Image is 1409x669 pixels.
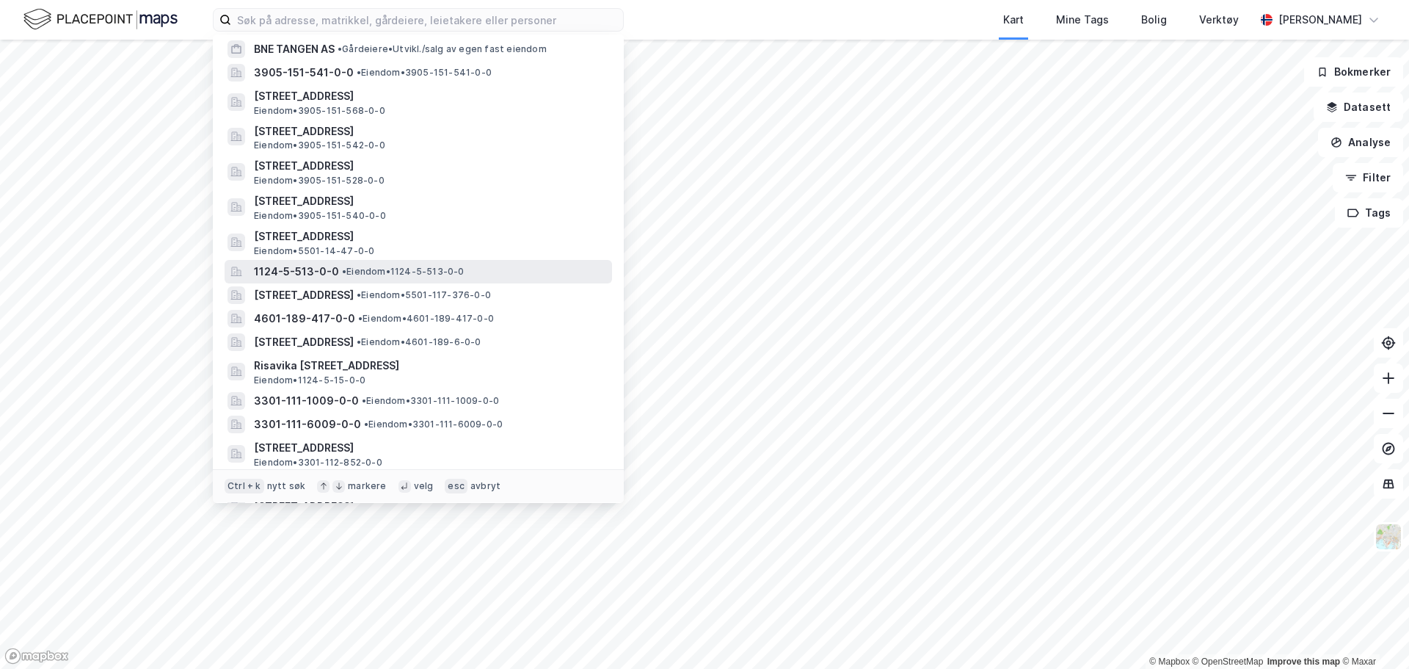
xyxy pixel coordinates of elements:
span: Eiendom • 5501-117-376-0-0 [357,289,491,301]
span: Eiendom • 1124-5-513-0-0 [342,266,465,278]
span: Gårdeiere • Utvikl./salg av egen fast eiendom [338,43,547,55]
div: Bolig [1141,11,1167,29]
a: Mapbox [1149,657,1190,667]
div: Ctrl + k [225,480,264,494]
span: Eiendom • 5501-14-47-0-0 [254,245,374,257]
span: • [358,313,363,324]
span: [STREET_ADDRESS] [254,439,606,457]
span: • [338,43,342,54]
button: Filter [1333,163,1403,192]
div: avbryt [470,481,500,493]
span: 1124-5-513-0-0 [254,263,339,281]
span: Eiendom • 3301-111-1009-0-0 [362,395,499,407]
button: Bokmerker [1304,57,1403,87]
iframe: Chat Widget [1336,599,1409,669]
a: OpenStreetMap [1193,657,1264,667]
span: 3905-151-541-0-0 [254,64,354,82]
span: [STREET_ADDRESS] [254,228,606,245]
a: Improve this map [1267,657,1340,667]
button: Tags [1335,198,1403,228]
div: Kart [1003,11,1024,29]
span: [STREET_ADDRESS] [254,286,354,304]
span: Risavika [STREET_ADDRESS] [254,357,606,375]
span: 3301-111-6009-0-0 [254,416,361,433]
img: Z [1375,523,1402,551]
span: • [364,419,368,430]
span: Eiendom • 4601-189-417-0-0 [358,313,494,325]
a: Mapbox homepage [4,648,69,665]
input: Søk på adresse, matrikkel, gårdeiere, leietakere eller personer [231,9,623,31]
span: Eiendom • 3905-151-568-0-0 [254,105,385,117]
button: Datasett [1314,93,1403,122]
div: esc [445,480,467,494]
span: • [357,336,361,347]
span: Eiendom • 3905-151-542-0-0 [254,140,385,151]
span: Eiendom • 3301-112-852-0-0 [254,457,382,469]
span: [STREET_ADDRESS] [254,157,606,175]
span: 3301-111-1009-0-0 [254,392,359,410]
span: • [342,266,346,277]
span: [STREET_ADDRESS] [254,87,606,105]
div: [PERSON_NAME] [1278,11,1362,29]
div: Verktøy [1199,11,1239,29]
span: Eiendom • 4601-189-6-0-0 [357,336,481,348]
span: Eiendom • 1124-5-15-0-0 [254,375,365,386]
span: Eiendom • 3905-151-528-0-0 [254,175,385,187]
span: BNE TANGEN AS [254,40,335,58]
div: Mine Tags [1056,11,1109,29]
span: Eiendom • 3905-151-541-0-0 [357,67,492,79]
span: [STREET_ADDRESS] [254,333,354,351]
div: Kontrollprogram for chat [1336,599,1409,669]
span: Eiendom • 3905-151-540-0-0 [254,210,386,222]
span: • [357,67,361,78]
img: logo.f888ab2527a4732fd821a326f86c7f29.svg [23,7,178,32]
span: • [362,395,366,406]
span: • [357,289,361,300]
div: markere [348,481,386,493]
span: Eiendom • 3301-111-6009-0-0 [364,419,503,430]
div: velg [414,481,434,493]
span: [STREET_ADDRESS] [254,123,606,140]
span: [STREET_ADDRESS] [254,192,606,210]
div: nytt søk [267,481,306,493]
span: 4601-189-417-0-0 [254,310,355,328]
button: Analyse [1318,128,1403,157]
